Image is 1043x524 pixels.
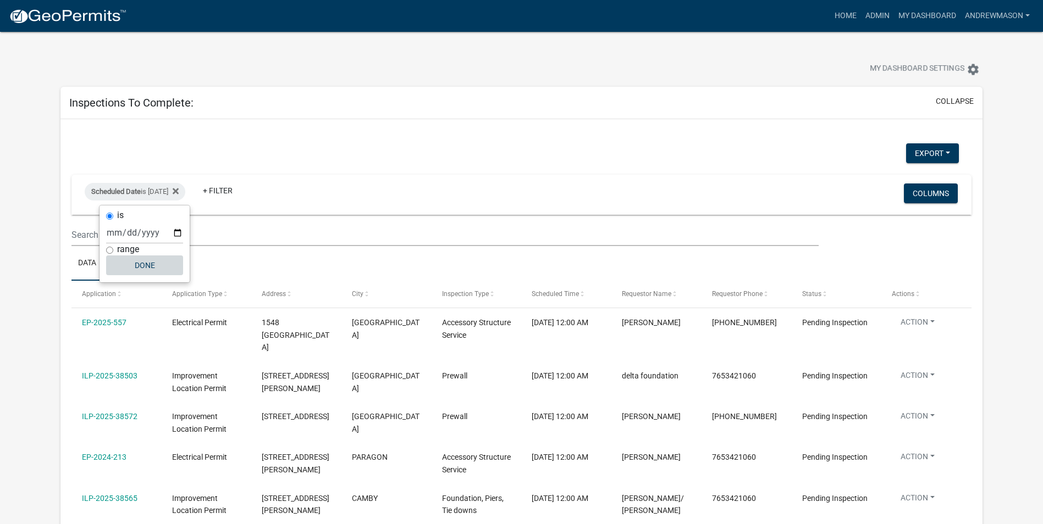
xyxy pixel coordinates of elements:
span: Pending Inspection [802,494,868,503]
span: John [622,453,681,461]
span: delta foundation [622,371,678,380]
span: MOORESVILLE [352,412,420,433]
button: Columns [904,183,958,203]
datatable-header-cell: Scheduled Time [521,281,611,307]
span: 3100 N CALDWELL RD [262,453,329,474]
span: Requestor Phone [712,290,763,298]
datatable-header-cell: Address [251,281,341,307]
span: Antonio [622,412,681,421]
span: 7653421060 [712,494,756,503]
a: ILP-2025-38503 [82,371,137,380]
a: My Dashboard [894,5,961,26]
span: MOORESVILLE [352,371,420,393]
a: EP-2024-213 [82,453,126,461]
span: Electrical Permit [172,318,227,327]
span: Pending Inspection [802,371,868,380]
span: Prewall [442,412,467,421]
span: 1548 INVERNESS FARMS RD [262,318,329,352]
span: 7653421060 [712,371,756,380]
button: Action [892,451,943,467]
span: MARTINSVILLE [352,318,420,339]
button: Action [892,410,943,426]
span: Adam w/ Thompson [622,494,684,515]
label: range [117,245,139,254]
datatable-header-cell: Inspection Type [432,281,522,307]
span: 09/16/2025, 12:00 AM [532,494,588,503]
span: 09/16/2025, 12:00 AM [532,412,588,421]
span: Application Type [172,290,222,298]
a: Admin [861,5,894,26]
span: Foundation, Piers, Tie downs [442,494,504,515]
span: Pending Inspection [802,318,868,327]
span: 09/16/2025, 12:00 AM [532,318,588,327]
input: Search for inspections [71,224,819,246]
span: Improvement Location Permit [172,412,227,433]
a: ILP-2025-38572 [82,412,137,421]
span: Pending Inspection [802,453,868,461]
datatable-header-cell: Actions [881,281,972,307]
span: CAMBY [352,494,378,503]
span: My Dashboard Settings [870,63,964,76]
span: Patrick Koons [622,318,681,327]
span: City [352,290,363,298]
span: Address [262,290,286,298]
datatable-header-cell: Requestor Phone [702,281,792,307]
div: is [DATE] [85,183,185,200]
a: AndrewMason [961,5,1034,26]
span: Status [802,290,821,298]
span: 317-430-8815 [712,412,777,421]
span: Inspection Type [442,290,489,298]
span: 09/16/2025, 12:00 AM [532,371,588,380]
a: Home [830,5,861,26]
span: Application [82,290,116,298]
span: Scheduled Time [532,290,579,298]
span: Scheduled Date [91,187,141,196]
span: Accessory Structure Service [442,453,511,474]
label: is [117,211,124,220]
i: settings [967,63,980,76]
datatable-header-cell: Status [791,281,881,307]
button: Action [892,370,943,386]
button: Action [892,316,943,332]
span: PARAGON [352,453,388,461]
span: 12831 N MCCRACKEN CREEK DR [262,371,329,393]
a: + Filter [194,181,241,200]
span: Accessory Structure Service [442,318,511,339]
span: Improvement Location Permit [172,371,227,393]
a: Data [71,246,103,281]
span: 317-373-1314 [712,318,777,327]
button: Done [106,255,183,275]
span: Requestor Name [622,290,671,298]
a: EP-2025-557 [82,318,126,327]
span: Electrical Permit [172,453,227,461]
span: 09/16/2025, 12:00 AM [532,453,588,461]
button: collapse [936,96,974,107]
button: My Dashboard Settingssettings [861,58,989,80]
span: Pending Inspection [802,412,868,421]
button: Export [906,143,959,163]
span: 6741 E SPRING LAKE RD [262,412,329,421]
a: ILP-2025-38565 [82,494,137,503]
datatable-header-cell: Application Type [162,281,252,307]
datatable-header-cell: Requestor Name [611,281,702,307]
button: Action [892,492,943,508]
h5: Inspections To Complete: [69,96,194,109]
datatable-header-cell: Application [71,281,162,307]
span: Actions [892,290,914,298]
datatable-header-cell: City [341,281,432,307]
span: 13807 N KENNARD WAY [262,494,329,515]
span: Improvement Location Permit [172,494,227,515]
span: 7653421060 [712,453,756,461]
span: Prewall [442,371,467,380]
